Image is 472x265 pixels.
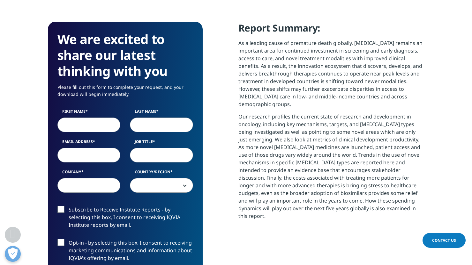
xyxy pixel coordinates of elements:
h4: Report Summary: [238,22,424,39]
label: Job Title [130,139,193,148]
span: Contact Us [432,238,456,243]
label: Subscribe to Receive Institute Reports - by selecting this box, I consent to receiving IQVIA Inst... [57,206,193,232]
button: 優先設定センターを開く [5,246,21,262]
label: Company [57,169,121,178]
p: Please fill out this form to complete your request, and your download will begin immediately. [57,84,193,103]
label: Last Name [130,109,193,118]
p: Our research profiles the current state of research and development in oncology, including key me... [238,113,424,225]
label: First Name [57,109,121,118]
h3: We are excited to share our latest thinking with you [57,31,193,79]
a: Contact Us [423,233,466,248]
label: Email Address [57,139,121,148]
label: Country/Region [130,169,193,178]
p: As a leading cause of premature death globally, [MEDICAL_DATA] remains an important area for cont... [238,39,424,113]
